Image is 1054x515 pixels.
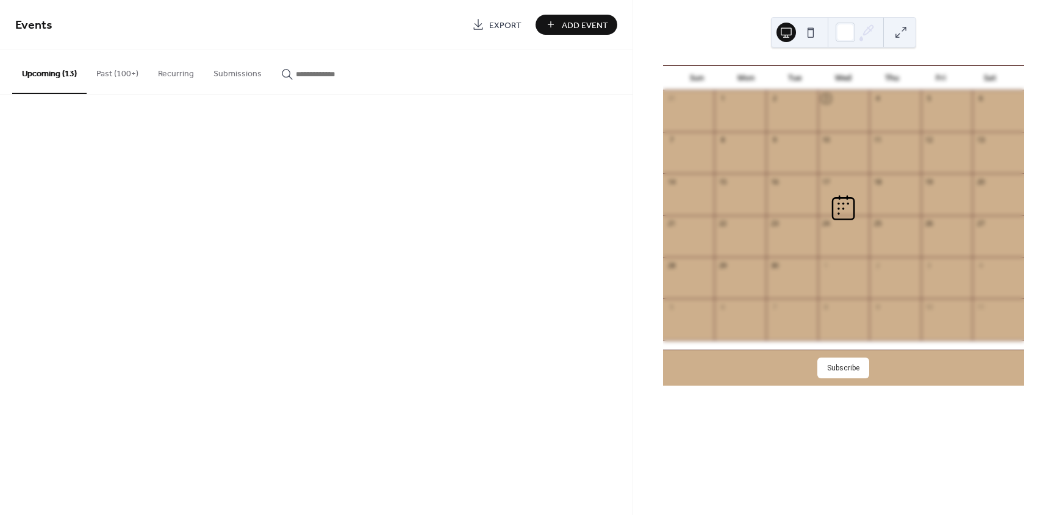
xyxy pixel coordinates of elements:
a: Export [463,15,531,35]
div: 11 [873,135,882,145]
div: 2 [770,94,779,103]
div: 9 [770,135,779,145]
div: 17 [822,177,831,186]
div: 24 [822,219,831,228]
div: 27 [976,219,985,228]
div: 14 [667,177,676,186]
div: Sun [673,66,722,90]
div: 8 [822,302,831,311]
div: 20 [976,177,985,186]
div: Fri [917,66,966,90]
div: 10 [822,135,831,145]
div: 1 [718,94,727,103]
div: 30 [770,261,779,270]
div: 28 [667,261,676,270]
button: Past (100+) [87,49,148,93]
div: 6 [976,94,985,103]
div: 13 [976,135,985,145]
span: Add Event [562,19,608,32]
div: 15 [718,177,727,186]
button: Recurring [148,49,204,93]
div: 11 [976,302,985,311]
div: 25 [873,219,882,228]
div: 5 [925,94,934,103]
div: 4 [873,94,882,103]
div: 29 [718,261,727,270]
div: 3 [822,94,831,103]
div: Wed [819,66,868,90]
div: 16 [770,177,779,186]
div: 6 [718,302,727,311]
div: 3 [925,261,934,270]
button: Subscribe [817,358,869,378]
button: Add Event [536,15,617,35]
div: 7 [770,302,779,311]
div: 9 [873,302,882,311]
div: 1 [822,261,831,270]
button: Submissions [204,49,271,93]
div: 31 [667,94,676,103]
div: 21 [667,219,676,228]
div: Mon [722,66,770,90]
button: Upcoming (13) [12,49,87,94]
div: Sat [966,66,1014,90]
div: 22 [718,219,727,228]
span: Events [15,13,52,37]
div: Thu [868,66,917,90]
div: 4 [976,261,985,270]
div: 18 [873,177,882,186]
div: 23 [770,219,779,228]
div: 7 [667,135,676,145]
div: 19 [925,177,934,186]
div: 10 [925,302,934,311]
div: 2 [873,261,882,270]
div: 8 [718,135,727,145]
div: 5 [667,302,676,311]
span: Export [489,19,522,32]
div: 26 [925,219,934,228]
div: 12 [925,135,934,145]
div: Tue [770,66,819,90]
